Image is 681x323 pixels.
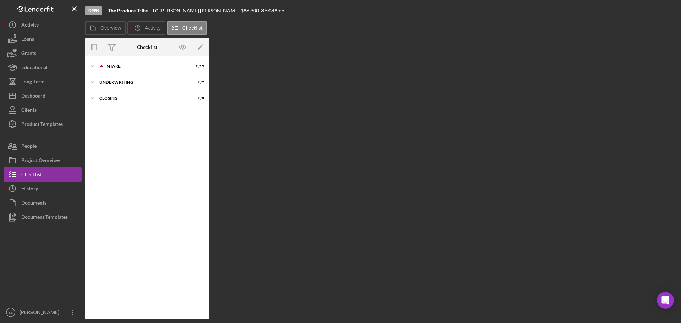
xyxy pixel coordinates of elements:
[85,21,126,35] button: Overview
[4,210,82,224] button: Document Templates
[21,32,34,48] div: Loans
[4,46,82,60] button: Grants
[4,196,82,210] button: Documents
[127,21,165,35] button: Activity
[4,60,82,74] button: Educational
[191,96,204,100] div: 0 / 8
[21,139,37,155] div: People
[21,167,42,183] div: Checklist
[182,25,203,31] label: Checklist
[21,117,63,133] div: Product Templates
[105,64,186,68] div: Intake
[108,8,160,13] div: |
[21,18,39,34] div: Activity
[4,32,82,46] button: Loans
[4,182,82,196] button: History
[4,305,82,319] button: ES[PERSON_NAME]
[137,44,157,50] div: Checklist
[21,89,45,105] div: Dashboard
[4,167,82,182] button: Checklist
[4,74,82,89] button: Long-Term
[21,196,46,212] div: Documents
[191,64,204,68] div: 0 / 19
[4,117,82,131] button: Product Templates
[21,153,60,169] div: Project Overview
[261,8,272,13] div: 3.5 %
[21,46,36,62] div: Grants
[85,6,102,15] div: Open
[21,60,48,76] div: Educational
[657,292,674,309] div: Open Intercom Messenger
[18,305,64,321] div: [PERSON_NAME]
[160,8,241,13] div: [PERSON_NAME] [PERSON_NAME] |
[4,89,82,103] button: Dashboard
[9,311,13,314] text: ES
[99,96,186,100] div: Closing
[4,103,82,117] button: Clients
[145,25,160,31] label: Activity
[272,8,284,13] div: 48 mo
[241,7,259,13] span: $86,300
[21,210,68,226] div: Document Templates
[21,103,37,119] div: Clients
[21,74,45,90] div: Long-Term
[4,153,82,167] button: Project Overview
[4,18,82,32] button: Activity
[99,80,186,84] div: Underwriting
[167,21,207,35] button: Checklist
[100,25,121,31] label: Overview
[108,7,158,13] b: The Produce Tribe, LLC
[191,80,204,84] div: 0 / 2
[21,182,38,197] div: History
[4,139,82,153] button: People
